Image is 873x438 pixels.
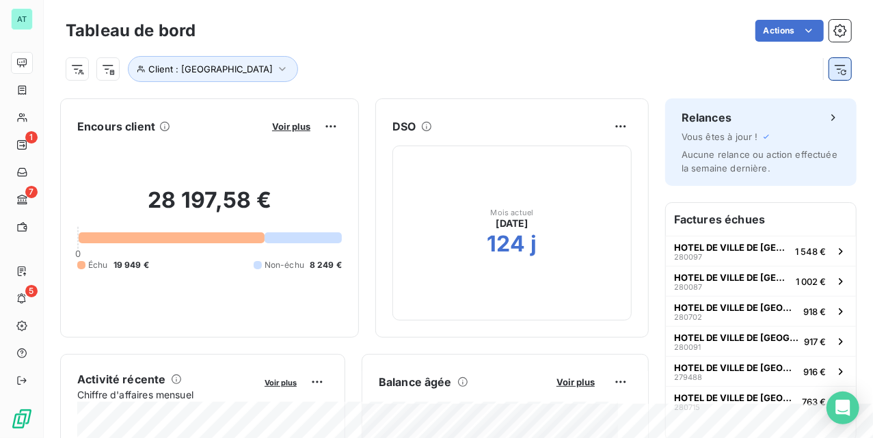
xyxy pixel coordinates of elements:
h3: Tableau de bord [66,18,196,43]
span: HOTEL DE VILLE DE [GEOGRAPHIC_DATA] [674,302,798,313]
span: 5 [25,285,38,297]
span: 279488 [674,373,702,381]
span: Client : [GEOGRAPHIC_DATA] [148,64,273,74]
h6: Activité récente [77,371,165,387]
img: Logo LeanPay [11,408,33,430]
span: Aucune relance ou action effectuée la semaine dernière. [682,149,837,174]
span: Mois actuel [491,208,534,217]
h6: Factures échues [666,203,856,236]
div: Open Intercom Messenger [827,392,859,424]
span: Échu [88,259,108,271]
span: Non-échu [265,259,304,271]
button: HOTEL DE VILLE DE [GEOGRAPHIC_DATA]279488916 € [666,356,856,386]
span: 280097 [674,253,702,261]
h6: Encours client [77,118,155,135]
button: Client : [GEOGRAPHIC_DATA] [128,56,298,82]
span: Voir plus [265,378,297,387]
span: 280087 [674,283,702,291]
span: 916 € [803,366,826,377]
span: Voir plus [272,121,310,132]
button: HOTEL DE VILLE DE [GEOGRAPHIC_DATA]2800871 002 € [666,266,856,296]
span: 1 548 € [795,246,826,257]
h6: Relances [682,109,731,126]
span: 1 002 € [796,276,826,287]
span: 917 € [804,336,826,347]
button: HOTEL DE VILLE DE [GEOGRAPHIC_DATA]280715763 € [666,386,856,416]
span: HOTEL DE VILLE DE [GEOGRAPHIC_DATA] [674,332,798,343]
button: Actions [755,20,824,42]
span: 280091 [674,343,701,351]
span: HOTEL DE VILLE DE [GEOGRAPHIC_DATA] [674,362,798,373]
span: Vous êtes à jour ! [682,131,758,142]
div: AT [11,8,33,30]
span: 763 € [802,396,826,407]
h2: j [531,230,537,258]
h6: Balance âgée [379,374,452,390]
button: HOTEL DE VILLE DE [GEOGRAPHIC_DATA]280091917 € [666,326,856,356]
h2: 124 [487,230,525,258]
button: Voir plus [552,376,599,388]
span: Voir plus [556,377,595,387]
span: 0 [75,248,81,259]
h6: DSO [392,118,416,135]
span: 918 € [803,306,826,317]
span: HOTEL DE VILLE DE [GEOGRAPHIC_DATA] [674,392,796,403]
span: 7 [25,186,38,198]
span: Chiffre d'affaires mensuel [77,387,255,402]
button: Voir plus [260,376,301,388]
span: HOTEL DE VILLE DE [GEOGRAPHIC_DATA] [674,242,790,253]
h2: 28 197,58 € [77,187,342,228]
button: HOTEL DE VILLE DE [GEOGRAPHIC_DATA]2800971 548 € [666,236,856,266]
button: HOTEL DE VILLE DE [GEOGRAPHIC_DATA]280702918 € [666,296,856,326]
span: HOTEL DE VILLE DE [GEOGRAPHIC_DATA] [674,272,790,283]
span: 280715 [674,403,700,411]
span: 19 949 € [113,259,149,271]
span: 1 [25,131,38,143]
span: 8 249 € [310,259,342,271]
button: Voir plus [268,120,314,133]
span: [DATE] [496,217,528,230]
span: 280702 [674,313,702,321]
